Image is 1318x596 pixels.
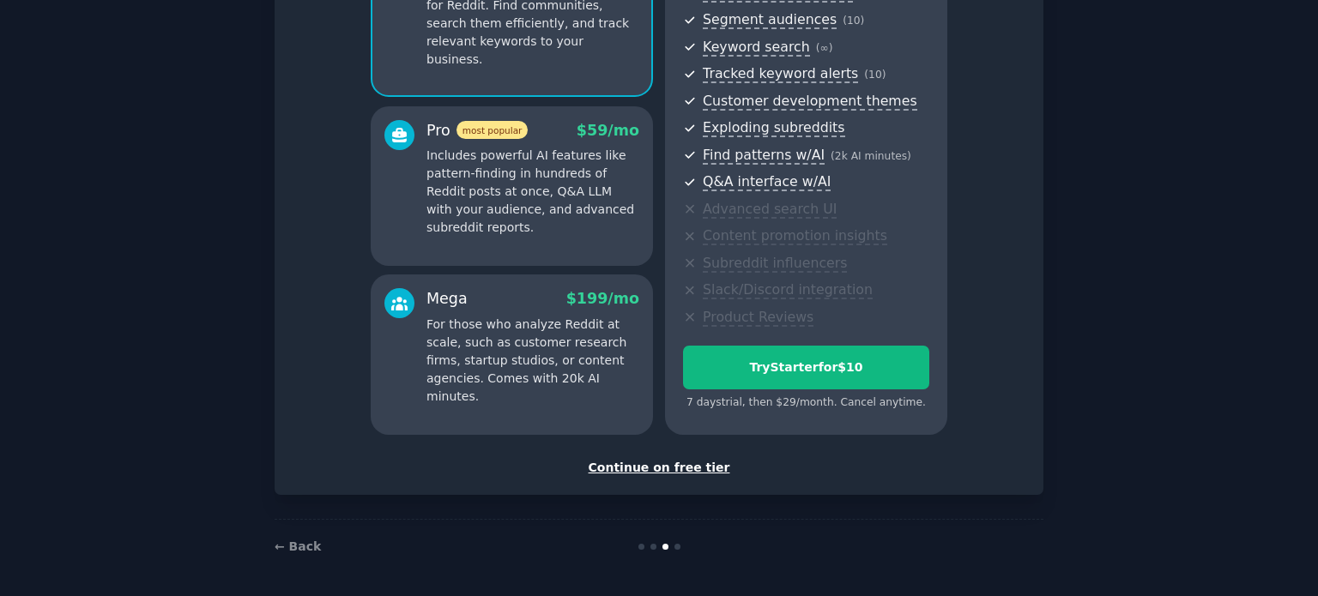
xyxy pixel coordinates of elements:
[703,147,825,165] span: Find patterns w/AI
[703,281,873,299] span: Slack/Discord integration
[843,15,864,27] span: ( 10 )
[703,93,917,111] span: Customer development themes
[703,255,847,273] span: Subreddit influencers
[456,121,529,139] span: most popular
[703,119,844,137] span: Exploding subreddits
[426,288,468,310] div: Mega
[864,69,886,81] span: ( 10 )
[831,150,911,162] span: ( 2k AI minutes )
[703,65,858,83] span: Tracked keyword alerts
[566,290,639,307] span: $ 199 /mo
[275,539,321,553] a: ← Back
[426,316,639,406] p: For those who analyze Reddit at scale, such as customer research firms, startup studios, or conte...
[703,227,887,245] span: Content promotion insights
[703,201,837,219] span: Advanced search UI
[426,120,528,141] div: Pro
[703,309,813,327] span: Product Reviews
[816,42,833,54] span: ( ∞ )
[703,173,831,191] span: Q&A interface w/AI
[703,11,837,29] span: Segment audiences
[577,122,639,139] span: $ 59 /mo
[683,346,929,389] button: TryStarterfor$10
[293,459,1025,477] div: Continue on free tier
[703,39,810,57] span: Keyword search
[683,395,929,411] div: 7 days trial, then $ 29 /month . Cancel anytime.
[684,358,928,376] div: Try Starter for $10
[426,147,639,237] p: Includes powerful AI features like pattern-finding in hundreds of Reddit posts at once, Q&A LLM w...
